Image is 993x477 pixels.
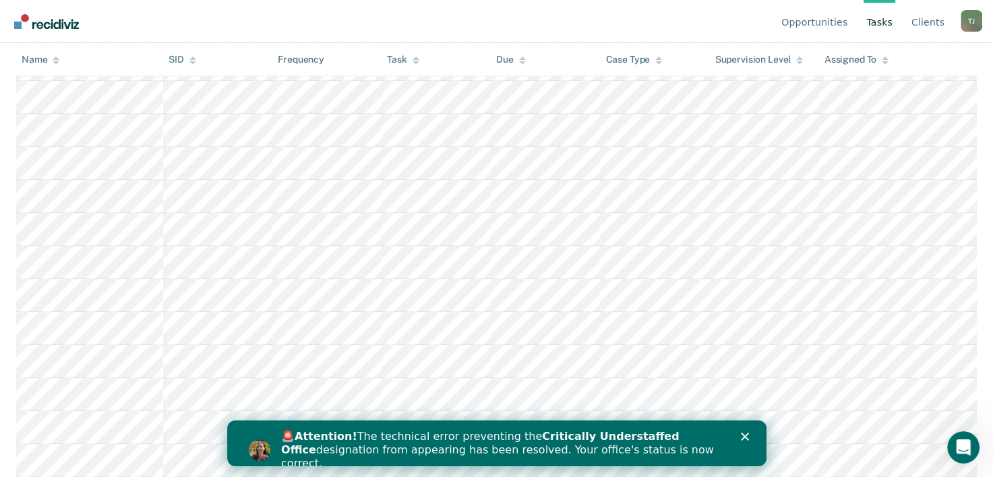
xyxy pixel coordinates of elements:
div: Due [496,54,526,65]
div: Supervision Level [715,54,804,65]
div: Case Type [605,54,662,65]
div: SID [169,54,196,65]
div: Name [22,54,59,65]
button: Profile dropdown button [961,10,982,32]
iframe: Intercom live chat banner [227,420,766,466]
div: Task [387,54,419,65]
iframe: Intercom live chat [947,431,980,464]
div: Assigned To [824,54,889,65]
b: Attention! [67,9,130,22]
div: Close [514,12,527,20]
div: T J [961,10,982,32]
div: Frequency [278,54,324,65]
img: Recidiviz [14,14,79,29]
b: Critically Understaffed Office [54,9,452,36]
div: 🚨 The technical error preventing the designation from appearing has been resolved. Your office's ... [54,9,496,50]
